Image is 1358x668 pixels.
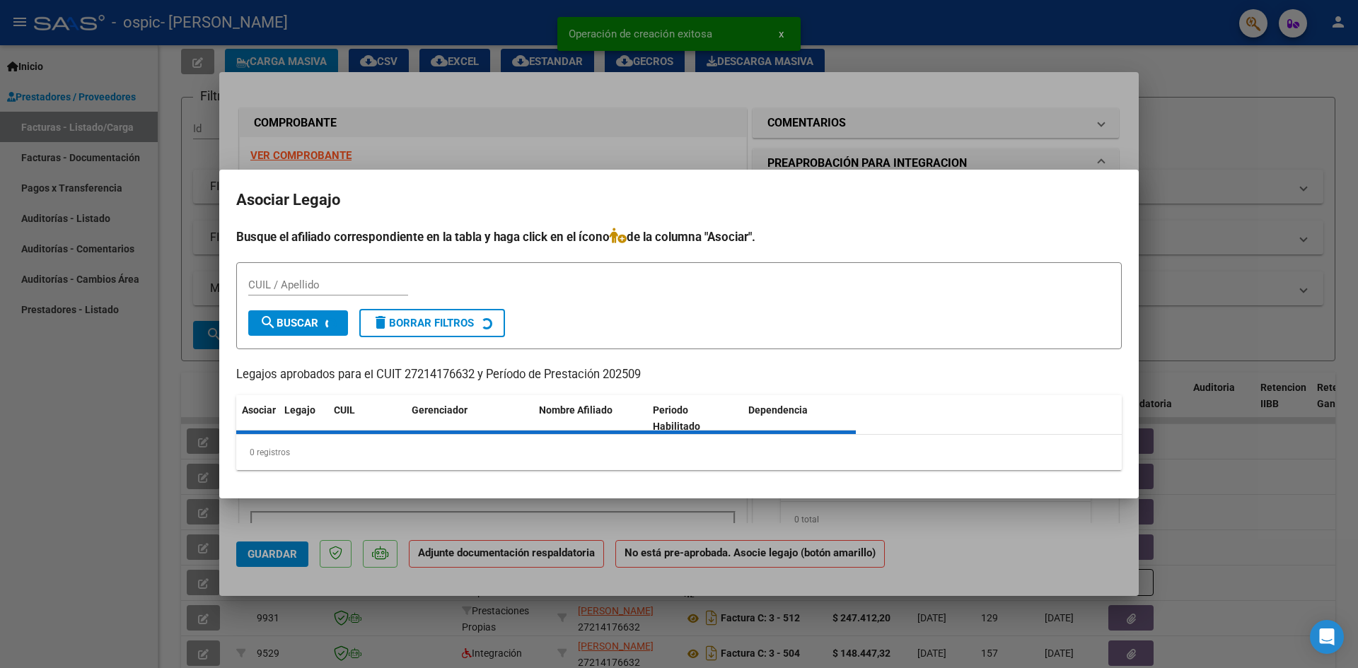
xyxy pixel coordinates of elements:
datatable-header-cell: CUIL [328,395,406,442]
span: CUIL [334,404,355,416]
datatable-header-cell: Legajo [279,395,328,442]
span: Buscar [260,317,318,329]
datatable-header-cell: Nombre Afiliado [533,395,647,442]
span: Periodo Habilitado [653,404,700,432]
span: Nombre Afiliado [539,404,613,416]
h4: Busque el afiliado correspondiente en la tabla y haga click en el ícono de la columna "Asociar". [236,228,1122,246]
button: Borrar Filtros [359,309,505,337]
button: Buscar [248,310,348,336]
p: Legajos aprobados para el CUIT 27214176632 y Período de Prestación 202509 [236,366,1122,384]
span: Gerenciador [412,404,468,416]
div: Open Intercom Messenger [1310,620,1344,654]
div: 0 registros [236,435,1122,470]
mat-icon: delete [372,314,389,331]
h2: Asociar Legajo [236,187,1122,213]
datatable-header-cell: Periodo Habilitado [647,395,743,442]
span: Dependencia [748,404,808,416]
datatable-header-cell: Asociar [236,395,279,442]
datatable-header-cell: Gerenciador [406,395,533,442]
datatable-header-cell: Dependencia [743,395,857,442]
span: Asociar [242,404,276,416]
mat-icon: search [260,314,277,331]
span: Legajo [284,404,315,416]
span: Borrar Filtros [372,317,474,329]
